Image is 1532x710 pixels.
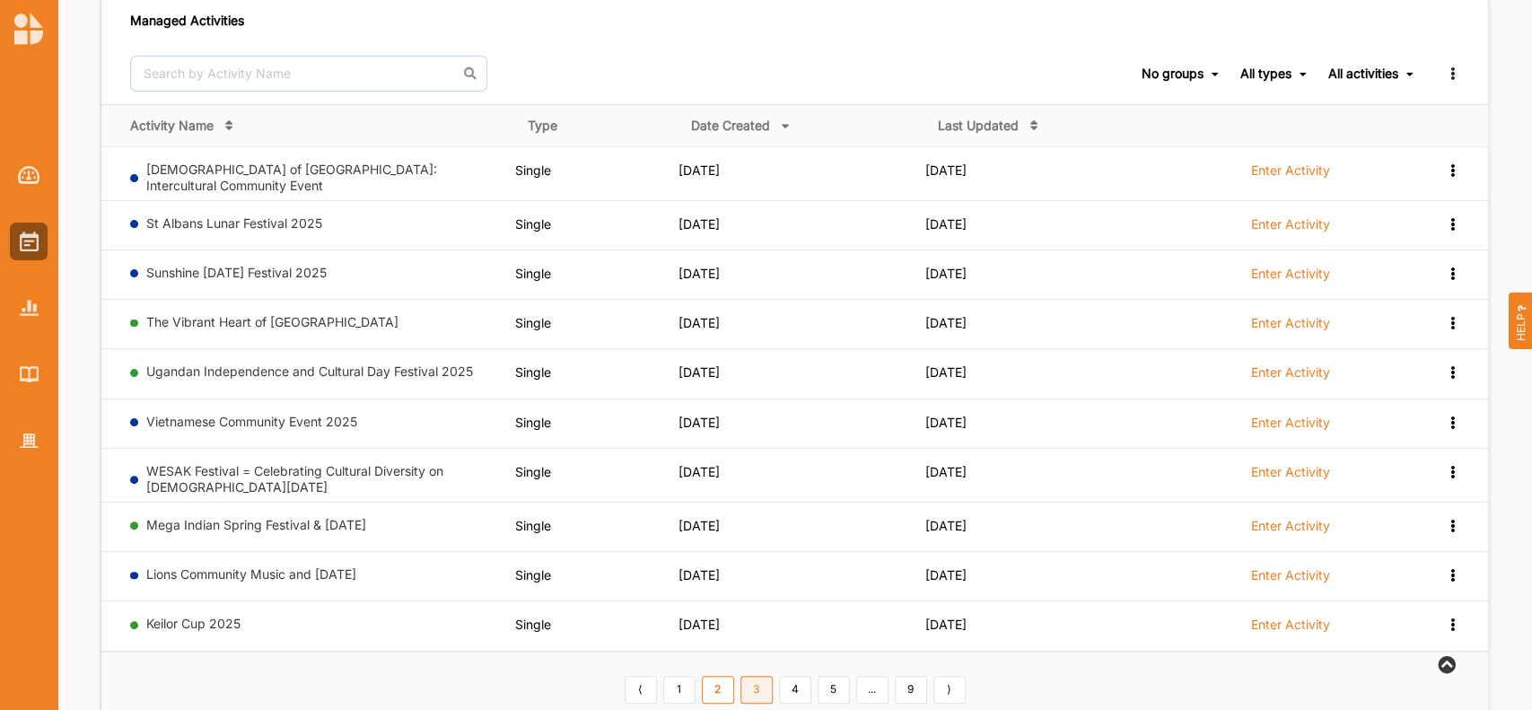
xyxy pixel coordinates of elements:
span: Single [515,364,551,380]
img: Organisation [20,434,39,449]
span: [DATE] [925,315,967,330]
span: [DATE] [678,162,720,178]
div: Activity Name [130,118,214,134]
span: [DATE] [678,518,720,533]
span: [DATE] [925,518,967,533]
a: 9 [895,676,927,705]
a: Ugandan Independence and Cultural Day Festival 2025 [146,364,473,379]
a: Enter Activity [1251,314,1330,341]
img: Activities [20,232,39,251]
a: Sunshine [DATE] Festival 2025 [146,265,327,280]
label: Enter Activity [1251,617,1330,633]
a: St Albans Lunar Festival 2025 [146,215,322,231]
a: Activities [10,223,48,260]
span: [DATE] [925,464,967,479]
label: Enter Activity [1251,216,1330,232]
a: Enter Activity [1251,215,1330,242]
a: Organisation [10,422,48,460]
span: [DATE] [925,364,967,380]
a: Enter Activity [1251,162,1330,188]
span: [DATE] [925,617,967,632]
th: Type [515,104,678,146]
span: Single [515,567,551,583]
a: WESAK Festival = Celebrating Cultural Diversity on [DEMOGRAPHIC_DATA][DATE] [146,463,443,495]
span: [DATE] [925,162,967,178]
label: Enter Activity [1251,364,1330,381]
a: 5 [818,676,850,705]
a: Keilor Cup 2025 [146,616,241,631]
a: 4 [779,676,811,705]
img: Reports [20,300,39,315]
a: Dashboard [10,156,48,194]
span: Single [515,464,551,479]
input: Search by Activity Name [130,56,487,92]
span: [DATE] [678,617,720,632]
label: Enter Activity [1251,518,1330,534]
div: Last Updated [938,118,1019,134]
a: Previous item [625,676,657,705]
label: Enter Activity [1251,567,1330,583]
span: [DATE] [925,415,967,430]
a: 1 [663,676,696,705]
span: [DATE] [678,364,720,380]
a: ... [856,676,889,705]
span: Single [515,266,551,281]
span: [DATE] [678,266,720,281]
div: Managed Activities [130,13,244,29]
div: Pagination Navigation [621,673,968,704]
span: [DATE] [925,266,967,281]
a: Vietnamese Community Event 2025 [146,414,357,429]
span: [DATE] [925,216,967,232]
span: [DATE] [678,464,720,479]
div: All activities [1328,66,1398,82]
a: Mega Indian Spring Festival & [DATE] [146,517,366,532]
span: [DATE] [678,415,720,430]
a: Enter Activity [1251,517,1330,544]
a: Enter Activity [1251,616,1330,643]
span: Single [515,617,551,632]
a: [DEMOGRAPHIC_DATA] of [GEOGRAPHIC_DATA]: Intercultural Community Event [146,162,437,193]
a: 2 [702,676,734,705]
label: Enter Activity [1251,315,1330,331]
label: Enter Activity [1251,266,1330,282]
span: Single [515,315,551,330]
span: Single [515,518,551,533]
img: Library [20,366,39,381]
div: Date Created [691,118,770,134]
a: Lions Community Music and [DATE] [146,566,356,582]
a: Enter Activity [1251,265,1330,292]
a: Next item [933,676,966,705]
a: The Vibrant Heart of [GEOGRAPHIC_DATA] [146,314,398,329]
span: [DATE] [678,315,720,330]
div: No groups [1142,66,1204,82]
label: Enter Activity [1251,464,1330,480]
a: Enter Activity [1251,364,1330,390]
span: [DATE] [678,567,720,583]
a: Library [10,355,48,393]
img: logo [14,13,43,45]
a: 3 [740,676,773,705]
span: Single [515,216,551,232]
a: Enter Activity [1251,463,1330,490]
a: Reports [10,289,48,327]
span: Single [515,162,551,178]
label: Enter Activity [1251,415,1330,431]
span: [DATE] [925,567,967,583]
span: Single [515,415,551,430]
div: All types [1240,66,1291,82]
img: Dashboard [18,166,40,184]
a: Enter Activity [1251,414,1330,441]
label: Enter Activity [1251,162,1330,179]
span: [DATE] [678,216,720,232]
a: Enter Activity [1251,566,1330,593]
